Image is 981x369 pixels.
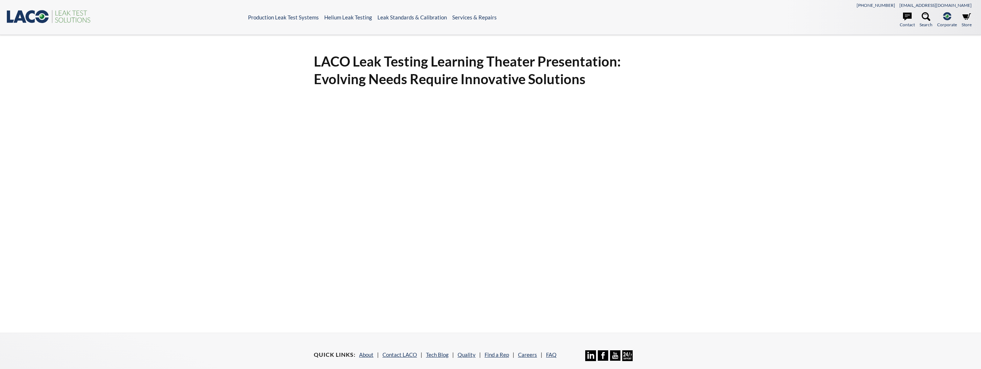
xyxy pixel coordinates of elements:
[324,14,372,20] a: Helium Leak Testing
[937,21,957,28] span: Corporate
[458,351,476,358] a: Quality
[314,351,356,359] h4: Quick Links
[622,350,633,361] img: 24/7 Support Icon
[359,351,373,358] a: About
[314,53,667,88] h1: LACO Leak Testing Learning Theater Presentation: Evolving Needs Require Innovative Solutions
[518,351,537,358] a: Careers
[899,3,972,8] a: [EMAIL_ADDRESS][DOMAIN_NAME]
[485,351,509,358] a: Find a Rep
[452,14,497,20] a: Services & Repairs
[900,12,915,28] a: Contact
[546,351,556,358] a: FAQ
[426,351,449,358] a: Tech Blog
[248,14,319,20] a: Production Leak Test Systems
[920,12,932,28] a: Search
[622,356,633,362] a: 24/7 Support
[857,3,895,8] a: [PHONE_NUMBER]
[382,351,417,358] a: Contact LACO
[377,14,447,20] a: Leak Standards & Calibration
[962,12,972,28] a: Store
